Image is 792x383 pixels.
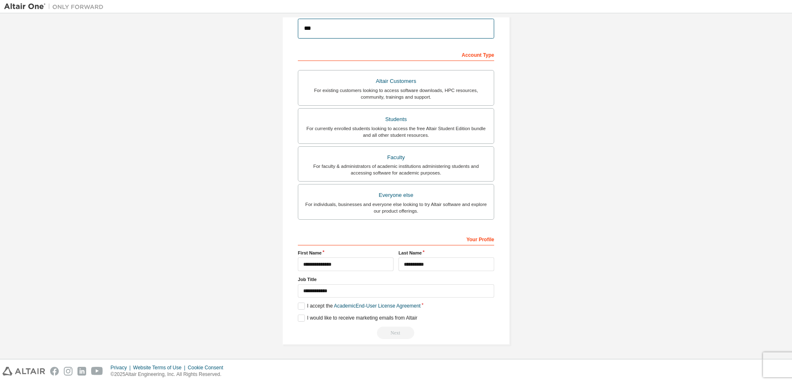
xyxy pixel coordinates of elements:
[298,327,494,339] div: Read and acccept EULA to continue
[77,367,86,376] img: linkedin.svg
[303,201,489,214] div: For individuals, businesses and everyone else looking to try Altair software and explore our prod...
[133,364,188,371] div: Website Terms of Use
[298,48,494,61] div: Account Type
[303,75,489,87] div: Altair Customers
[298,315,417,322] label: I would like to receive marketing emails from Altair
[303,163,489,176] div: For faculty & administrators of academic institutions administering students and accessing softwa...
[4,2,108,11] img: Altair One
[298,276,494,283] label: Job Title
[2,367,45,376] img: altair_logo.svg
[303,87,489,100] div: For existing customers looking to access software downloads, HPC resources, community, trainings ...
[91,367,103,376] img: youtube.svg
[64,367,72,376] img: instagram.svg
[398,250,494,256] label: Last Name
[298,232,494,245] div: Your Profile
[111,371,228,378] p: © 2025 Altair Engineering, Inc. All Rights Reserved.
[50,367,59,376] img: facebook.svg
[334,303,420,309] a: Academic End-User License Agreement
[298,303,420,310] label: I accept the
[188,364,228,371] div: Cookie Consent
[303,114,489,125] div: Students
[303,189,489,201] div: Everyone else
[303,125,489,138] div: For currently enrolled students looking to access the free Altair Student Edition bundle and all ...
[298,250,394,256] label: First Name
[111,364,133,371] div: Privacy
[303,152,489,163] div: Faculty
